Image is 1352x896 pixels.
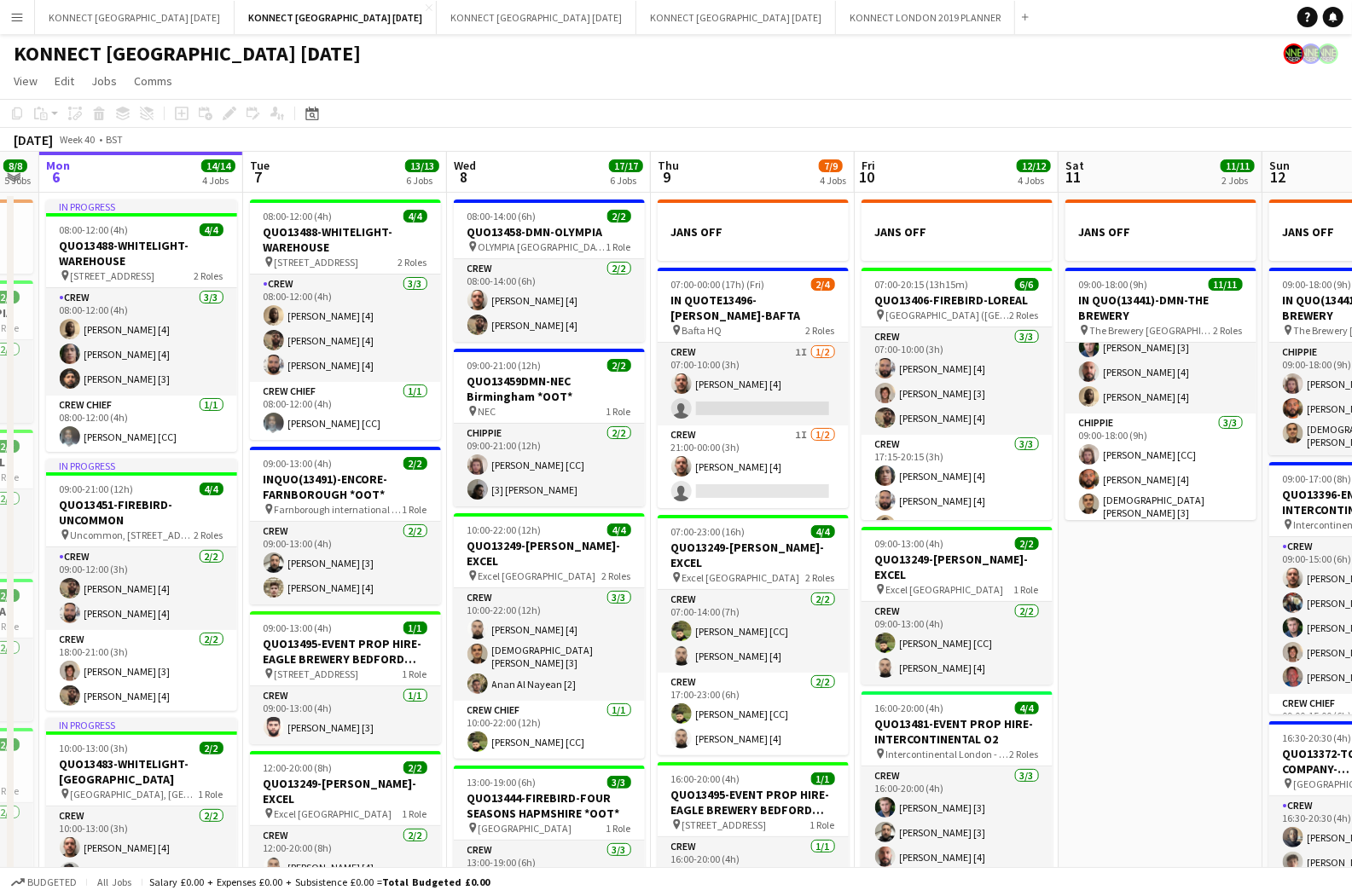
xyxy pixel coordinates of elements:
[862,527,1053,685] app-job-card: 09:00-13:00 (4h)2/2QUO13249-[PERSON_NAME]-EXCEL Excel [GEOGRAPHIC_DATA]1 RoleCrew2/209:00-13:00 (...
[437,1,636,34] button: KONNECT [GEOGRAPHIC_DATA] [DATE]
[607,523,631,536] span: 4/4
[820,174,846,187] div: 4 Jobs
[403,761,427,774] span: 2/2
[194,529,223,541] span: 2 Roles
[1065,268,1256,520] app-job-card: 09:00-18:00 (9h)11/11IN QUO(13441)-DMN-THE BREWERY The Brewery [GEOGRAPHIC_DATA], [STREET_ADDRESS...
[46,238,237,269] h3: QUO13488-WHITELIGHT-WAREHOUSE
[14,73,38,89] span: View
[862,158,875,173] span: Fri
[467,776,537,789] span: 13:00-19:00 (6h)
[55,73,74,89] span: Edit
[250,224,441,255] h3: QUO13488-WHITELIGHT-WAREHOUSE
[1017,159,1051,172] span: 12/12
[48,70,81,92] a: Edit
[862,716,1053,747] h3: QUO13481-EVENT PROP HIRE-INTERCONTINENTAL O2
[46,396,237,454] app-card-role: Crew Chief1/108:00-12:00 (4h)[PERSON_NAME] [CC]
[403,210,427,223] span: 4/4
[1283,472,1352,485] span: 09:00-17:00 (8h)
[454,790,645,821] h3: QUO13444-FIREBIRD-FOUR SEASONS HAPMSHIRE *OOT*
[1015,702,1039,714] span: 4/4
[235,1,437,34] button: KONNECT [GEOGRAPHIC_DATA] [DATE]
[607,776,631,789] span: 3/3
[46,718,237,889] div: In progress10:00-13:00 (3h)2/2QUO13483-WHITELIGHT-[GEOGRAPHIC_DATA] [GEOGRAPHIC_DATA], [GEOGRAPHI...
[1209,278,1243,291] span: 11/11
[806,571,835,584] span: 2 Roles
[886,583,1004,596] span: Excel [GEOGRAPHIC_DATA]
[658,762,849,895] div: 16:00-20:00 (4h)1/1QUO13495-EVENT PROP HIRE-EAGLE BREWERY BEDFORD *OOT* [STREET_ADDRESS]1 RoleCre...
[658,837,849,895] app-card-role: Crew1/116:00-20:00 (4h)[PERSON_NAME] [3]
[606,405,631,418] span: 1 Role
[454,199,645,342] div: 08:00-14:00 (6h)2/2QUO13458-DMN-OLYMPIA OLYMPIA [GEOGRAPHIC_DATA]1 RoleCrew2/208:00-14:00 (6h)[PE...
[1283,278,1352,291] span: 09:00-18:00 (9h)
[454,538,645,569] h3: QUO13249-[PERSON_NAME]-EXCEL
[250,636,441,667] h3: QUO13495-EVENT PROP HIRE-EAGLE BREWERY BEDFORD *OOT*
[1214,324,1243,337] span: 2 Roles
[1063,167,1084,187] span: 11
[1221,174,1254,187] div: 2 Jobs
[862,199,1053,261] app-job-card: JANS OFF
[862,766,1053,874] app-card-role: Crew3/316:00-20:00 (4h)[PERSON_NAME] [3][PERSON_NAME] [3][PERSON_NAME] [4]
[46,199,237,452] app-job-card: In progress08:00-12:00 (4h)4/4QUO13488-WHITELIGHT-WAREHOUSE [STREET_ADDRESS]2 RolesCrew3/308:00-1...
[602,569,631,582] span: 2 Roles
[658,787,849,818] h3: QUO13495-EVENT PROP HIRE-EAGLE BREWERY BEDFORD *OOT*
[264,621,333,634] span: 09:00-13:00 (4h)
[1301,43,1321,64] app-user-avatar: Konnect 24hr EMERGENCY NR*
[1283,731,1352,744] span: 16:30-20:30 (4h)
[1015,278,1039,291] span: 6/6
[46,459,237,472] div: In progress
[875,702,944,714] span: 16:00-20:00 (4h)
[811,525,835,538] span: 4/4
[862,435,1053,542] app-card-role: Crew3/317:15-20:15 (3h)[PERSON_NAME] [4][PERSON_NAME] [4][PERSON_NAME] [4]
[467,210,537,223] span: 08:00-14:00 (6h)
[454,513,645,759] app-job-card: 10:00-22:00 (12h)4/4QUO13249-[PERSON_NAME]-EXCEL Excel [GEOGRAPHIC_DATA]2 RolesCrew3/310:00-22:00...
[46,459,237,711] app-job-card: In progress09:00-21:00 (12h)4/4QUO13451-FIREBIRD-UNCOMMON Uncommon, [STREET_ADDRESS]2 RolesCrew2/...
[682,571,800,584] span: Excel [GEOGRAPHIC_DATA]
[636,1,836,34] button: KONNECT [GEOGRAPHIC_DATA] [DATE]
[859,167,875,187] span: 10
[658,199,849,261] app-job-card: JANS OFF
[250,158,270,173] span: Tue
[200,742,223,754] span: 2/2
[250,522,441,604] app-card-role: Crew2/209:00-13:00 (4h)[PERSON_NAME] [3][PERSON_NAME] [4]
[46,288,237,396] app-card-role: Crew3/308:00-12:00 (4h)[PERSON_NAME] [4][PERSON_NAME] [4][PERSON_NAME] [3]
[479,822,572,835] span: [GEOGRAPHIC_DATA]
[671,772,740,785] span: 16:00-20:00 (4h)
[264,210,333,223] span: 08:00-12:00 (4h)
[250,686,441,744] app-card-role: Crew1/109:00-13:00 (4h)[PERSON_NAME] [3]
[454,224,645,240] h3: QUO13458-DMN-OLYMPIA
[60,742,129,754] span: 10:00-13:00 (3h)
[201,159,235,172] span: 14/14
[607,359,631,372] span: 2/2
[275,807,392,820] span: Excel [GEOGRAPHIC_DATA]
[46,547,237,630] app-card-role: Crew2/209:00-12:00 (3h)[PERSON_NAME] [4][PERSON_NAME] [4]
[658,515,849,755] app-job-card: 07:00-23:00 (16h)4/4QUO13249-[PERSON_NAME]-EXCEL Excel [GEOGRAPHIC_DATA]2 RolesCrew2/207:00-14:00...
[403,503,427,516] span: 1 Role
[1090,324,1214,337] span: The Brewery [GEOGRAPHIC_DATA], [STREET_ADDRESS]
[811,772,835,785] span: 1/1
[454,373,645,404] h3: QUO13459DMN-NEC Birmingham *OOT*
[275,256,359,269] span: [STREET_ADDRESS]
[250,382,441,440] app-card-role: Crew Chief1/108:00-12:00 (4h)[PERSON_NAME] [CC]
[819,159,843,172] span: 7/9
[199,788,223,801] span: 1 Role
[71,269,155,282] span: [STREET_ADDRESS]
[658,292,849,323] h3: IN QUOTE13496-[PERSON_NAME]-BAFTA
[658,673,849,755] app-card-role: Crew2/217:00-23:00 (6h)[PERSON_NAME] [CC][PERSON_NAME] [4]
[71,529,194,541] span: Uncommon, [STREET_ADDRESS]
[454,424,645,506] app-card-role: CHIPPIE2/209:00-21:00 (12h)[PERSON_NAME] [CC][3] [PERSON_NAME]
[1015,537,1039,550] span: 2/2
[658,268,849,508] app-job-card: 07:00-00:00 (17h) (Fri)2/4IN QUOTE13496-[PERSON_NAME]-BAFTA Bafta HQ2 RolesCrew1I1/207:00-10:00 (...
[454,349,645,506] app-job-card: 09:00-21:00 (12h)2/2QUO13459DMN-NEC Birmingham *OOT* NEC1 RoleCHIPPIE2/209:00-21:00 (12h)[PERSON_...
[1010,748,1039,760] span: 2 Roles
[35,1,235,34] button: KONNECT [GEOGRAPHIC_DATA] [DATE]
[1065,158,1084,173] span: Sat
[454,701,645,759] app-card-role: Crew Chief1/110:00-22:00 (12h)[PERSON_NAME] [CC]
[658,590,849,673] app-card-role: Crew2/207:00-14:00 (7h)[PERSON_NAME] [CC][PERSON_NAME] [4]
[46,158,70,173] span: Mon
